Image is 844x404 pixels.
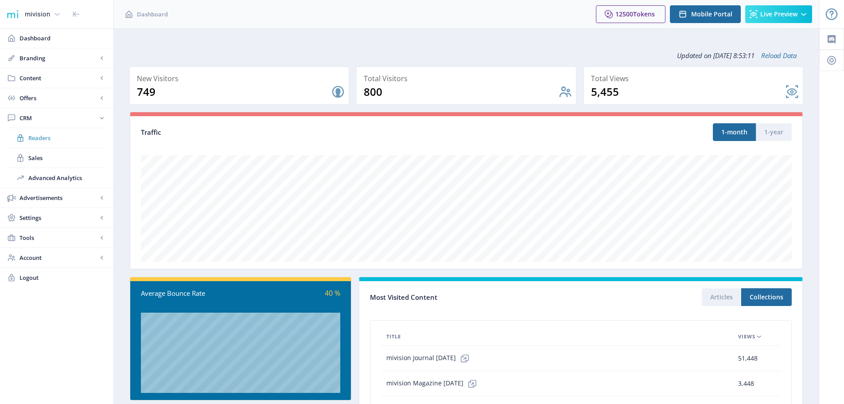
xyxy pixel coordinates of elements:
span: mivision Journal [DATE] [386,349,474,367]
span: CRM [19,114,97,122]
div: Total Views [591,72,799,85]
span: 51,448 [738,353,758,364]
span: Tools [19,233,97,242]
div: Total Visitors [364,72,572,85]
div: mivision [25,4,50,24]
span: Branding [19,54,97,63]
span: Dashboard [137,10,168,19]
span: Advanced Analytics [28,173,105,182]
button: Mobile Portal [670,5,741,23]
a: Advanced Analytics [9,168,105,188]
button: 12500Tokens [596,5,665,23]
span: Dashboard [19,34,106,43]
a: Readers [9,128,105,148]
span: Tokens [633,10,655,18]
span: Views [738,331,755,342]
button: 1-month [713,123,756,141]
button: Collections [741,288,792,306]
div: Traffic [141,127,467,137]
div: 800 [364,85,558,99]
div: Most Visited Content [370,290,581,304]
div: 5,455 [591,85,785,99]
button: Live Preview [745,5,812,23]
span: Sales [28,153,105,162]
div: Average Bounce Rate [141,288,241,298]
span: Readers [28,133,105,142]
span: Content [19,74,97,82]
a: Sales [9,148,105,168]
div: 749 [137,85,331,99]
img: 1f20cf2a-1a19-485c-ac21-848c7d04f45b.png [5,7,19,21]
span: Advertisements [19,193,97,202]
span: 3,448 [738,378,754,389]
a: Reload Data [755,51,797,60]
div: New Visitors [137,72,345,85]
button: 1-year [756,123,792,141]
span: Title [386,331,401,342]
span: Mobile Portal [691,11,732,18]
div: Updated on [DATE] 8:53:11 [129,44,803,67]
span: Settings [19,213,97,222]
span: mivision Magazine [DATE] [386,375,481,392]
span: Account [19,253,97,262]
button: Articles [702,288,741,306]
span: 40 % [325,288,340,298]
span: Offers [19,94,97,102]
span: Live Preview [760,11,797,18]
span: Logout [19,273,106,282]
